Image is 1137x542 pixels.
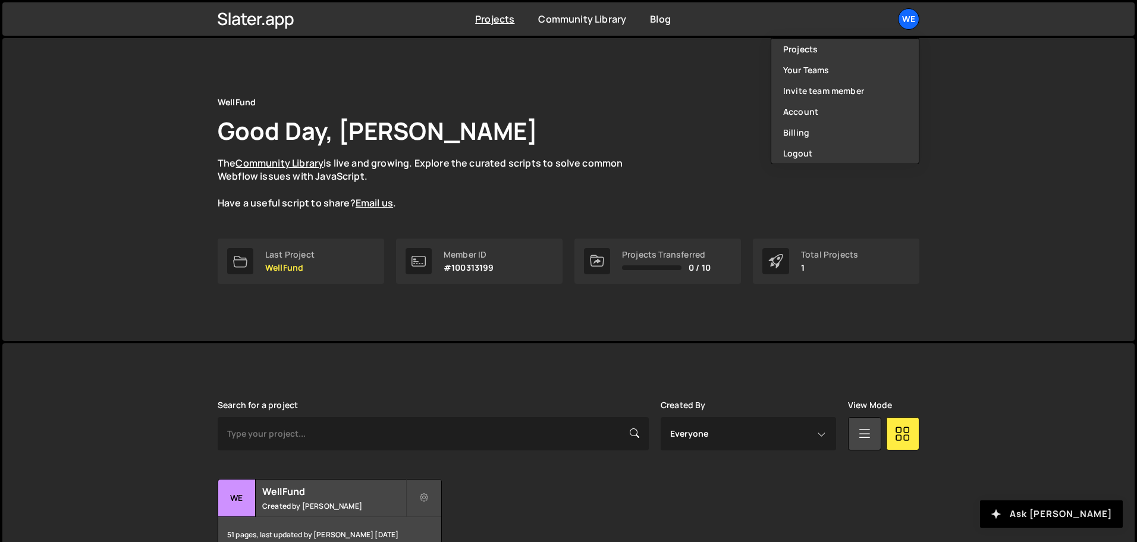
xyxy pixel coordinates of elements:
[771,143,919,164] button: Logout
[218,156,646,210] p: The is live and growing. Explore the curated scripts to solve common Webflow issues with JavaScri...
[218,114,538,147] h1: Good Day, [PERSON_NAME]
[689,263,711,272] span: 0 / 10
[356,196,393,209] a: Email us
[218,417,649,450] input: Type your project...
[848,400,892,410] label: View Mode
[444,263,494,272] p: #100313199
[771,101,919,122] a: Account
[475,12,514,26] a: Projects
[771,39,919,59] a: Projects
[650,12,671,26] a: Blog
[801,263,858,272] p: 1
[661,400,706,410] label: Created By
[262,485,406,498] h2: WellFund
[771,80,919,101] a: Invite team member
[801,250,858,259] div: Total Projects
[771,59,919,80] a: Your Teams
[622,250,711,259] div: Projects Transferred
[265,263,315,272] p: WellFund
[235,156,323,170] a: Community Library
[218,95,256,109] div: WellFund
[262,501,406,511] small: Created by [PERSON_NAME]
[898,8,919,30] a: We
[218,400,298,410] label: Search for a project
[444,250,494,259] div: Member ID
[218,480,256,517] div: We
[265,250,315,259] div: Last Project
[771,122,919,143] a: Billing
[538,12,626,26] a: Community Library
[218,239,384,284] a: Last Project WellFund
[980,500,1123,528] button: Ask [PERSON_NAME]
